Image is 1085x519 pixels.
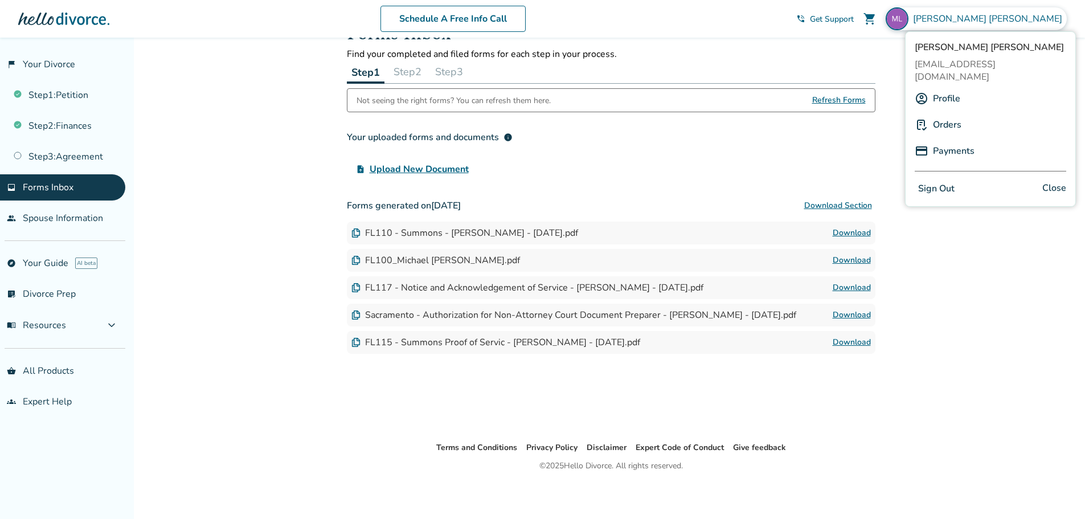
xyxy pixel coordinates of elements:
[915,58,1066,83] span: [EMAIL_ADDRESS][DOMAIN_NAME]
[636,442,724,453] a: Expert Code of Conduct
[539,459,683,473] div: © 2025 Hello Divorce. All rights reserved.
[7,60,16,69] span: flag_2
[356,165,365,174] span: upload_file
[863,12,877,26] span: shopping_cart
[526,442,578,453] a: Privacy Policy
[351,281,703,294] div: FL117 - Notice and Acknowledgement of Service - [PERSON_NAME] - [DATE].pdf
[801,194,875,217] button: Download Section
[7,321,16,330] span: menu_book
[933,140,975,162] a: Payments
[436,442,517,453] a: Terms and Conditions
[733,441,786,455] li: Give feedback
[7,397,16,406] span: groups
[833,226,871,240] a: Download
[351,256,361,265] img: Document
[7,259,16,268] span: explore
[7,289,16,299] span: list_alt_check
[347,194,875,217] h3: Forms generated on [DATE]
[833,281,871,295] a: Download
[351,228,361,238] img: Document
[833,254,871,267] a: Download
[351,254,520,267] div: FL100_Michael [PERSON_NAME].pdf
[7,183,16,192] span: inbox
[351,309,796,321] div: Sacramento - Authorization for Non-Attorney Court Document Preparer - [PERSON_NAME] - [DATE].pdf
[347,130,513,144] div: Your uploaded forms and documents
[351,336,640,349] div: FL115 - Summons Proof of Servic - [PERSON_NAME] - [DATE].pdf
[933,88,960,109] a: Profile
[833,308,871,322] a: Download
[347,60,384,84] button: Step1
[431,60,468,83] button: Step3
[810,14,854,24] span: Get Support
[75,258,97,269] span: AI beta
[915,144,928,158] img: P
[389,60,426,83] button: Step2
[351,227,578,239] div: FL110 - Summons - [PERSON_NAME] - [DATE].pdf
[915,118,928,132] img: P
[587,441,627,455] li: Disclaimer
[347,48,875,60] p: Find your completed and filed forms for each step in your process.
[913,13,1067,25] span: [PERSON_NAME] [PERSON_NAME]
[351,310,361,320] img: Document
[915,41,1066,54] span: [PERSON_NAME] [PERSON_NAME]
[1042,181,1066,197] span: Close
[796,14,805,23] span: phone_in_talk
[7,319,66,332] span: Resources
[833,336,871,349] a: Download
[812,89,866,112] span: Refresh Forms
[7,366,16,375] span: shopping_basket
[1028,464,1085,519] iframe: Chat Widget
[886,7,908,30] img: mpjlewis@gmail.com
[357,89,551,112] div: Not seeing the right forms? You can refresh them here.
[370,162,469,176] span: Upload New Document
[351,283,361,292] img: Document
[105,318,118,332] span: expand_more
[915,92,928,105] img: A
[796,14,854,24] a: phone_in_talkGet Support
[933,114,961,136] a: Orders
[380,6,526,32] a: Schedule A Free Info Call
[915,181,958,197] button: Sign Out
[23,181,73,194] span: Forms Inbox
[7,214,16,223] span: people
[503,133,513,142] span: info
[351,338,361,347] img: Document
